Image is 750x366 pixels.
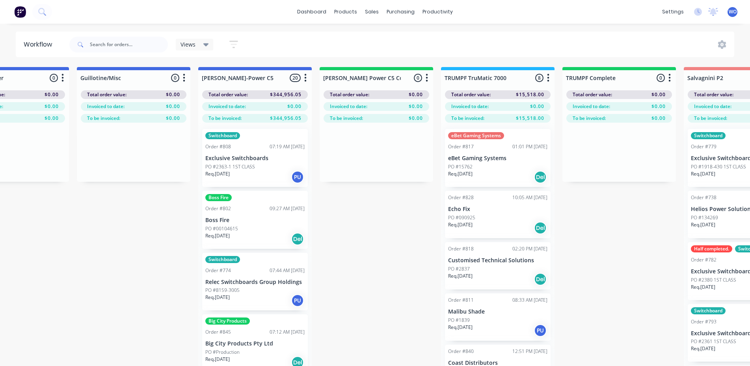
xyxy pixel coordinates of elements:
[691,163,746,170] p: PO #1918-430 1ST CLASS
[448,221,473,228] p: Req. [DATE]
[448,297,474,304] div: Order #811
[270,329,305,336] div: 07:12 AM [DATE]
[166,91,180,98] span: $0.00
[291,171,304,183] div: PU
[205,349,240,356] p: PO #Production
[205,170,230,177] p: Req. [DATE]
[512,143,547,150] div: 01:01 PM [DATE]
[202,253,308,311] div: SwitchboardOrder #77407:44 AM [DATE]Relec Switchboards Group HoldingsPO #8159-3005Req.[DATE]PU
[448,348,474,355] div: Order #840
[330,91,369,98] span: Total order value:
[512,348,547,355] div: 12:51 PM [DATE]
[691,338,736,345] p: PO #2361 1ST CLASS
[383,6,419,18] div: purchasing
[14,6,26,18] img: Factory
[330,115,363,122] span: To be invoiced:
[419,6,457,18] div: productivity
[270,267,305,274] div: 07:44 AM [DATE]
[445,191,551,238] div: Order #82810:05 AM [DATE]Echo FixPO #090925Req.[DATE]Del
[448,143,474,150] div: Order #817
[448,214,475,221] p: PO #090925
[205,143,231,150] div: Order #808
[512,297,547,304] div: 08:33 AM [DATE]
[451,103,489,110] span: Invoiced to date:
[205,155,305,162] p: Exclusive Switchboards
[534,171,547,183] div: Del
[691,132,726,139] div: Switchboard
[291,233,304,245] div: Del
[445,293,551,341] div: Order #81108:33 AM [DATE]Malibu ShadePO #1839Req.[DATE]PU
[205,163,255,170] p: PO #2363-1 1ST CLASS
[166,103,180,110] span: $0.00
[45,103,59,110] span: $0.00
[270,115,301,122] span: $344,956.05
[448,163,473,170] p: PO #15762
[287,103,301,110] span: $0.00
[448,194,474,201] div: Order #828
[691,143,717,150] div: Order #779
[573,115,606,122] span: To be invoiced:
[205,279,305,286] p: Relec Switchboards Group Holdings
[208,115,242,122] span: To be invoiced:
[409,103,423,110] span: $0.00
[445,129,551,187] div: eBet Gaming SystemsOrder #81701:01 PM [DATE]eBet Gaming SystemsPO #15762Req.[DATE]Del
[205,205,231,212] div: Order #802
[205,356,230,363] p: Req. [DATE]
[448,273,473,280] p: Req. [DATE]
[658,6,688,18] div: settings
[205,294,230,301] p: Req. [DATE]
[205,317,250,325] div: Big City Products
[691,194,717,201] div: Order #738
[448,324,473,331] p: Req. [DATE]
[691,276,736,284] p: PO #2380 1ST CLASS
[205,232,230,239] p: Req. [DATE]
[691,256,717,263] div: Order #782
[208,91,248,98] span: Total order value:
[691,221,715,228] p: Req. [DATE]
[448,308,547,315] p: Malibu Shade
[651,103,666,110] span: $0.00
[451,115,484,122] span: To be invoiced:
[516,115,544,122] span: $15,518.00
[205,287,240,294] p: PO #8159-3005
[409,115,423,122] span: $0.00
[202,129,308,187] div: SwitchboardOrder #80807:19 AM [DATE]Exclusive SwitchboardsPO #2363-1 1ST CLASSReq.[DATE]PU
[205,256,240,263] div: Switchboard
[291,294,304,307] div: PU
[534,273,547,286] div: Del
[573,91,612,98] span: Total order value:
[448,245,474,252] div: Order #818
[87,103,125,110] span: Invoiced to date:
[205,132,240,139] div: Switchboard
[534,222,547,234] div: Del
[691,307,726,314] div: Switchboard
[691,318,717,325] div: Order #793
[205,340,305,347] p: Big City Products Pty Ltd
[330,6,361,18] div: products
[694,115,727,122] span: To be invoiced:
[573,103,610,110] span: Invoiced to date:
[651,91,666,98] span: $0.00
[448,257,547,264] p: Customised Technical Solutions
[205,329,231,336] div: Order #845
[729,8,737,15] span: WO
[651,115,666,122] span: $0.00
[293,6,330,18] a: dashboard
[694,103,731,110] span: Invoiced to date:
[691,170,715,177] p: Req. [DATE]
[448,206,547,213] p: Echo Fix
[361,6,383,18] div: sales
[516,91,544,98] span: $15,518.00
[208,103,246,110] span: Invoiced to date:
[445,242,551,289] div: Order #81802:20 PM [DATE]Customised Technical SolutionsPO #2837Req.[DATE]Del
[87,115,120,122] span: To be invoiced:
[181,40,195,49] span: Views
[45,115,59,122] span: $0.00
[166,115,180,122] span: $0.00
[270,91,301,98] span: $344,956.05
[691,345,715,352] p: Req. [DATE]
[694,91,733,98] span: Total order value:
[448,132,504,139] div: eBet Gaming Systems
[451,91,491,98] span: Total order value:
[270,205,305,212] div: 09:27 AM [DATE]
